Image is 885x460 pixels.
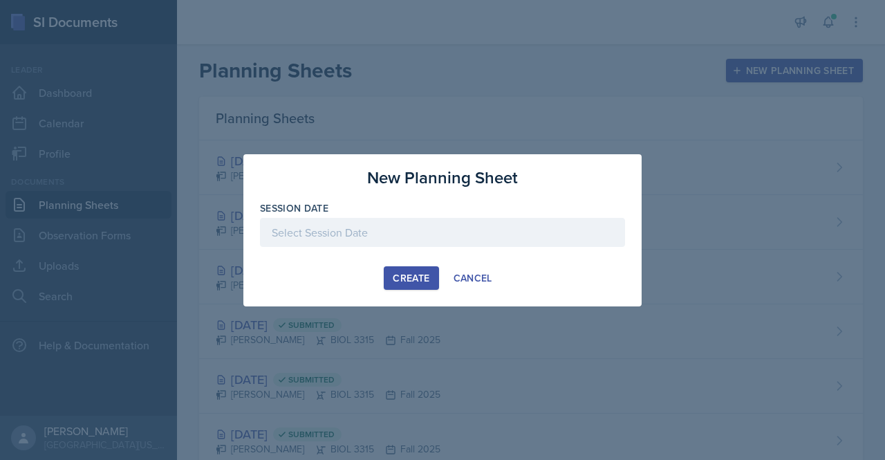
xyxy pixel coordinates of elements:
button: Create [384,266,438,290]
label: Session Date [260,201,328,215]
div: Cancel [454,273,492,284]
button: Cancel [445,266,501,290]
div: Create [393,273,429,284]
h3: New Planning Sheet [367,165,518,190]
